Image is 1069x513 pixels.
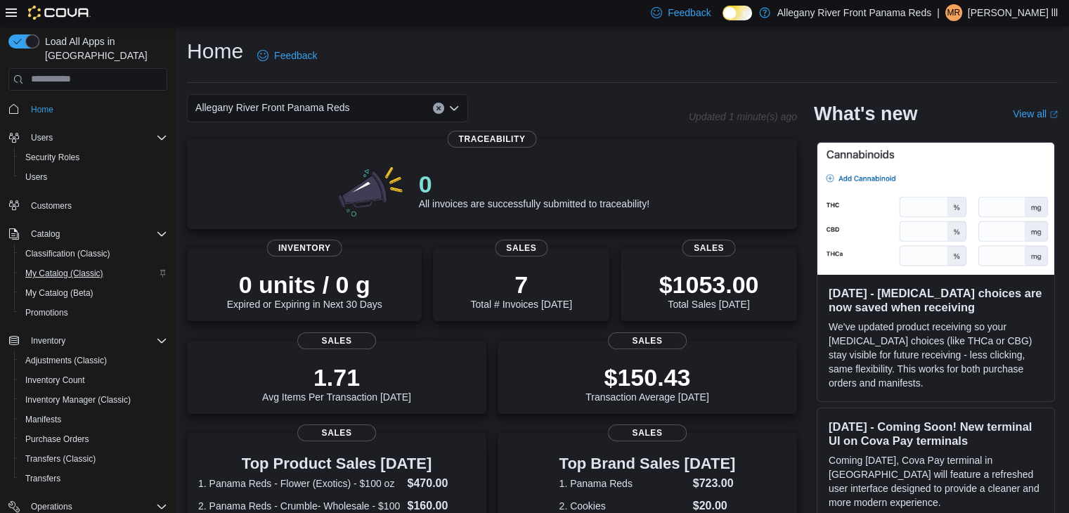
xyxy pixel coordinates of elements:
[20,391,136,408] a: Inventory Manager (Classic)
[947,4,960,21] span: MR
[3,128,173,148] button: Users
[447,131,536,148] span: Traceability
[25,197,77,214] a: Customers
[659,271,759,299] p: $1053.00
[20,431,95,448] a: Purchase Orders
[968,4,1058,21] p: [PERSON_NAME] lll
[20,391,167,408] span: Inventory Manager (Classic)
[25,332,167,349] span: Inventory
[39,34,167,63] span: Load All Apps in [GEOGRAPHIC_DATA]
[14,449,173,469] button: Transfers (Classic)
[407,475,474,492] dd: $470.00
[3,195,173,216] button: Customers
[25,101,59,118] a: Home
[14,370,173,390] button: Inventory Count
[14,244,173,264] button: Classification (Classic)
[14,390,173,410] button: Inventory Manager (Classic)
[14,303,173,323] button: Promotions
[470,271,571,310] div: Total # Invoices [DATE]
[668,6,711,20] span: Feedback
[433,103,444,114] button: Clear input
[31,132,53,143] span: Users
[20,352,112,369] a: Adjustments (Classic)
[14,283,173,303] button: My Catalog (Beta)
[829,453,1043,509] p: Coming [DATE], Cova Pay terminal in [GEOGRAPHIC_DATA] will feature a refreshed user interface des...
[25,394,131,405] span: Inventory Manager (Classic)
[777,4,931,21] p: Allegany River Front Panama Reds
[829,320,1043,390] p: We've updated product receiving so your [MEDICAL_DATA] choices (like THCa or CBG) stay visible fo...
[25,332,71,349] button: Inventory
[14,148,173,167] button: Security Roles
[14,351,173,370] button: Adjustments (Classic)
[20,352,167,369] span: Adjustments (Classic)
[20,169,167,186] span: Users
[227,271,382,310] div: Expired or Expiring in Next 30 Days
[274,48,317,63] span: Feedback
[31,228,60,240] span: Catalog
[814,103,917,125] h2: What's new
[20,450,101,467] a: Transfers (Classic)
[25,171,47,183] span: Users
[693,475,736,492] dd: $723.00
[689,111,797,122] p: Updated 1 minute(s) ago
[608,424,687,441] span: Sales
[20,470,66,487] a: Transfers
[470,271,571,299] p: 7
[297,424,376,441] span: Sales
[20,304,74,321] a: Promotions
[25,414,61,425] span: Manifests
[31,200,72,212] span: Customers
[25,152,79,163] span: Security Roles
[20,169,53,186] a: Users
[198,455,475,472] h3: Top Product Sales [DATE]
[829,286,1043,314] h3: [DATE] - [MEDICAL_DATA] choices are now saved when receiving
[25,375,85,386] span: Inventory Count
[20,245,116,262] a: Classification (Classic)
[25,226,65,242] button: Catalog
[20,411,167,428] span: Manifests
[14,264,173,283] button: My Catalog (Classic)
[937,4,940,21] p: |
[25,226,167,242] span: Catalog
[25,473,60,484] span: Transfers
[419,170,649,209] div: All invoices are successfully submitted to traceability!
[585,363,709,403] div: Transaction Average [DATE]
[20,470,167,487] span: Transfers
[20,304,167,321] span: Promotions
[25,197,167,214] span: Customers
[14,410,173,429] button: Manifests
[14,429,173,449] button: Purchase Orders
[262,363,411,391] p: 1.71
[195,99,349,116] span: Allegany River Front Panama Reds
[20,372,167,389] span: Inventory Count
[20,285,99,301] a: My Catalog (Beta)
[419,170,649,198] p: 0
[448,103,460,114] button: Open list of options
[20,450,167,467] span: Transfers (Classic)
[262,363,411,403] div: Avg Items Per Transaction [DATE]
[252,41,323,70] a: Feedback
[20,431,167,448] span: Purchase Orders
[559,499,687,513] dt: 2. Cookies
[25,287,93,299] span: My Catalog (Beta)
[25,248,110,259] span: Classification (Classic)
[335,162,408,218] img: 0
[1013,108,1058,119] a: View allExternal link
[829,420,1043,448] h3: [DATE] - Coming Soon! New terminal UI on Cova Pay terminals
[20,149,167,166] span: Security Roles
[20,149,85,166] a: Security Roles
[28,6,91,20] img: Cova
[20,265,167,282] span: My Catalog (Classic)
[227,271,382,299] p: 0 units / 0 g
[608,332,687,349] span: Sales
[25,268,103,279] span: My Catalog (Classic)
[31,335,65,346] span: Inventory
[267,240,342,256] span: Inventory
[20,265,109,282] a: My Catalog (Classic)
[682,240,735,256] span: Sales
[25,307,68,318] span: Promotions
[559,455,736,472] h3: Top Brand Sales [DATE]
[3,224,173,244] button: Catalog
[3,331,173,351] button: Inventory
